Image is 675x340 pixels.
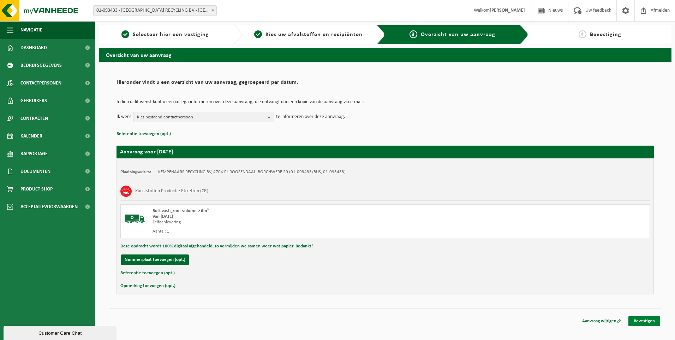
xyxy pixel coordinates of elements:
div: Zelfaanlevering [153,219,413,225]
span: Gebruikers [20,92,47,110]
span: Rapportage [20,145,48,163]
strong: Aanvraag voor [DATE] [120,149,173,155]
span: Bedrijfsgegevens [20,57,62,74]
button: Deze opdracht wordt 100% digitaal afgehandeld, zo vermijden we samen weer wat papier. Bedankt! [120,242,313,251]
td: KEMPENAARS RECYCLING BV, 4704 RL ROOSENDAAL, BORCHWERF 20 (01-093433/BUS, 01-093433) [158,169,346,175]
h2: Overzicht van uw aanvraag [99,48,671,61]
strong: Plaatsingsadres: [120,170,151,174]
span: Contactpersonen [20,74,61,92]
strong: Van [DATE] [153,214,173,219]
div: Aantal: 1 [153,229,413,234]
span: Bulk vast groot volume > 6m³ [153,209,209,213]
a: 1Selecteer hier een vestiging [102,30,228,39]
span: Dashboard [20,39,47,57]
span: Overzicht van uw aanvraag [421,32,495,37]
span: Bevestiging [590,32,621,37]
a: Bevestigen [628,316,660,326]
h2: Hieronder vindt u een overzicht van uw aanvraag, gegroepeerd per datum. [117,80,654,89]
span: Documenten [20,163,50,180]
span: Kies bestaand contactpersoon [137,112,265,123]
strong: [PERSON_NAME] [490,8,525,13]
p: Indien u dit wenst kunt u een collega informeren over deze aanvraag, die ontvangt dan een kopie v... [117,100,654,105]
span: Selecteer hier een vestiging [133,32,209,37]
h3: Kunststoffen Productie Etiketten (CR) [135,186,208,197]
button: Referentie toevoegen (opt.) [117,129,171,139]
button: Kies bestaand contactpersoon [133,112,274,122]
span: Contracten [20,110,48,127]
span: Kies uw afvalstoffen en recipiënten [265,32,363,37]
p: Ik wens [117,112,131,122]
button: Opmerking toevoegen (opt.) [120,281,175,291]
a: Aanvraag wijzigen [577,316,626,326]
span: 3 [410,30,417,38]
span: 4 [579,30,586,38]
span: Kalender [20,127,42,145]
p: te informeren over deze aanvraag. [276,112,345,122]
span: Product Shop [20,180,53,198]
a: 2Kies uw afvalstoffen en recipiënten [246,30,371,39]
img: BL-SO-LV.png [124,208,145,229]
button: Referentie toevoegen (opt.) [120,269,175,278]
iframe: chat widget [4,324,118,340]
button: Nummerplaat toevoegen (opt.) [121,254,189,265]
span: 01-093433 - KEMPENAARS RECYCLING BV - ROOSENDAAL [93,5,217,16]
span: Acceptatievoorwaarden [20,198,78,216]
span: 2 [254,30,262,38]
span: 01-093433 - KEMPENAARS RECYCLING BV - ROOSENDAAL [94,6,216,16]
span: 1 [121,30,129,38]
span: Navigatie [20,21,42,39]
